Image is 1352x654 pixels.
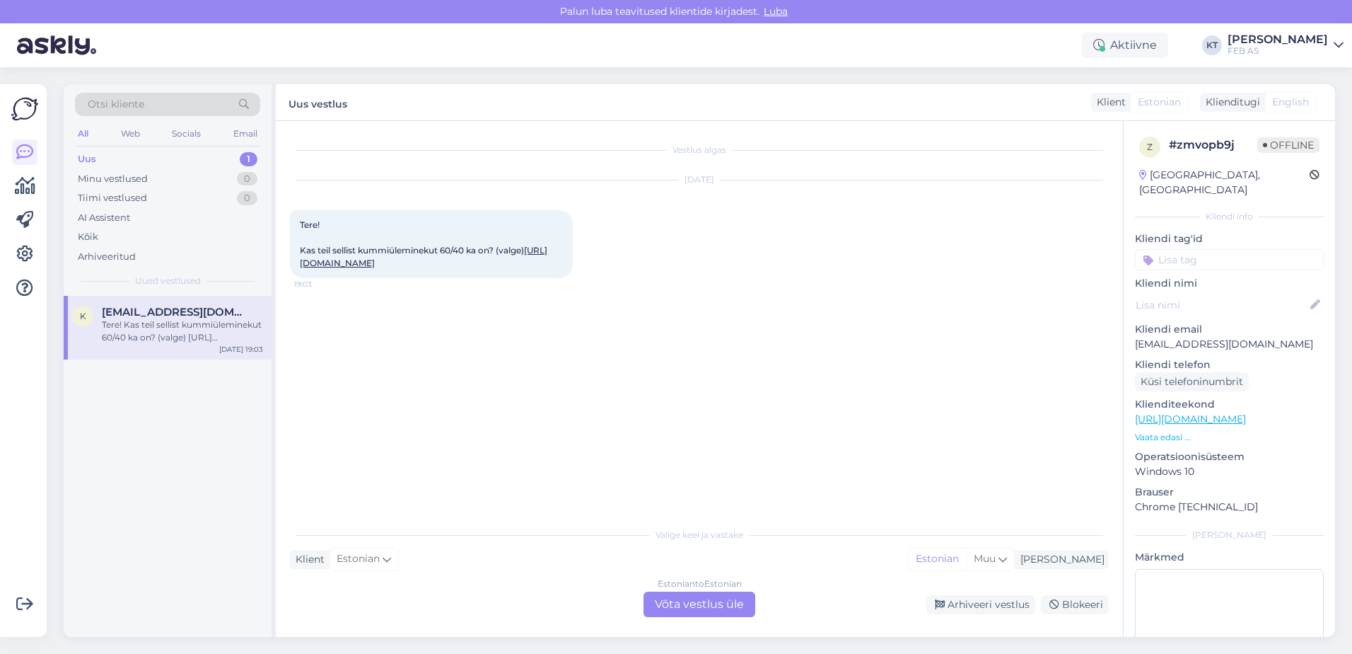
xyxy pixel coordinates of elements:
p: Kliendi nimi [1135,276,1324,291]
input: Lisa nimi [1136,297,1307,313]
div: AI Assistent [78,211,130,225]
div: Tere! Kas teil sellist kummiüleminekut 60/40 ka on? (valge) [URL][DOMAIN_NAME] [102,319,263,344]
span: Muu [974,552,996,565]
div: Võta vestlus üle [643,592,755,617]
p: Klienditeekond [1135,397,1324,412]
div: 0 [237,191,257,205]
div: Aktiivne [1082,33,1168,58]
span: English [1272,95,1309,110]
div: Klienditugi [1200,95,1260,110]
span: kristo.mae@gmail.com [102,306,249,319]
div: Kliendi info [1135,210,1324,223]
p: Märkmed [1135,550,1324,565]
span: Luba [759,5,792,18]
div: Küsi telefoninumbrit [1135,372,1249,391]
span: Uued vestlused [135,275,201,287]
div: Email [231,125,260,143]
span: Tere! Kas teil sellist kummiüleminekut 60/40 ka on? (valge) [300,219,547,268]
div: [PERSON_NAME] [1135,529,1324,541]
a: [PERSON_NAME]FEB AS [1228,34,1344,57]
div: FEB AS [1228,45,1328,57]
div: Uus [78,152,96,166]
div: Klient [290,552,325,567]
div: Klient [1091,95,1126,110]
div: Blokeeri [1041,595,1109,614]
div: Web [118,125,143,143]
div: [PERSON_NAME] [1228,34,1328,45]
span: 19:03 [294,279,347,289]
div: Tiimi vestlused [78,191,147,205]
div: # zmvopb9j [1169,137,1257,154]
label: Uus vestlus [289,93,347,112]
div: [PERSON_NAME] [1015,552,1105,567]
span: Estonian [337,551,380,567]
div: Estonian to Estonian [658,578,742,590]
div: KT [1202,35,1222,55]
span: z [1147,142,1153,152]
div: [DATE] 19:03 [219,344,263,355]
div: Estonian [909,549,966,570]
p: Windows 10 [1135,464,1324,479]
span: Otsi kliente [88,97,144,112]
div: 0 [237,172,257,186]
div: Minu vestlused [78,172,148,186]
img: Askly Logo [11,96,38,122]
div: Arhiveeri vestlus [926,595,1035,614]
div: Socials [169,125,204,143]
p: [EMAIL_ADDRESS][DOMAIN_NAME] [1135,337,1324,352]
p: Brauser [1135,485,1324,500]
div: 1 [240,152,257,166]
span: Estonian [1138,95,1181,110]
span: k [80,311,86,321]
div: [GEOGRAPHIC_DATA], [GEOGRAPHIC_DATA] [1139,168,1310,197]
div: Kõik [78,230,98,244]
p: Vaata edasi ... [1135,431,1324,444]
p: Kliendi telefon [1135,357,1324,372]
a: [URL][DOMAIN_NAME] [1135,413,1246,425]
p: Kliendi email [1135,322,1324,337]
input: Lisa tag [1135,249,1324,270]
p: Kliendi tag'id [1135,231,1324,246]
div: All [75,125,91,143]
p: Operatsioonisüsteem [1135,449,1324,464]
div: Valige keel ja vastake [290,529,1109,541]
p: Chrome [TECHNICAL_ID] [1135,500,1324,515]
span: Offline [1257,137,1319,153]
div: Arhiveeritud [78,250,136,264]
div: [DATE] [290,173,1109,186]
div: Vestlus algas [290,144,1109,156]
